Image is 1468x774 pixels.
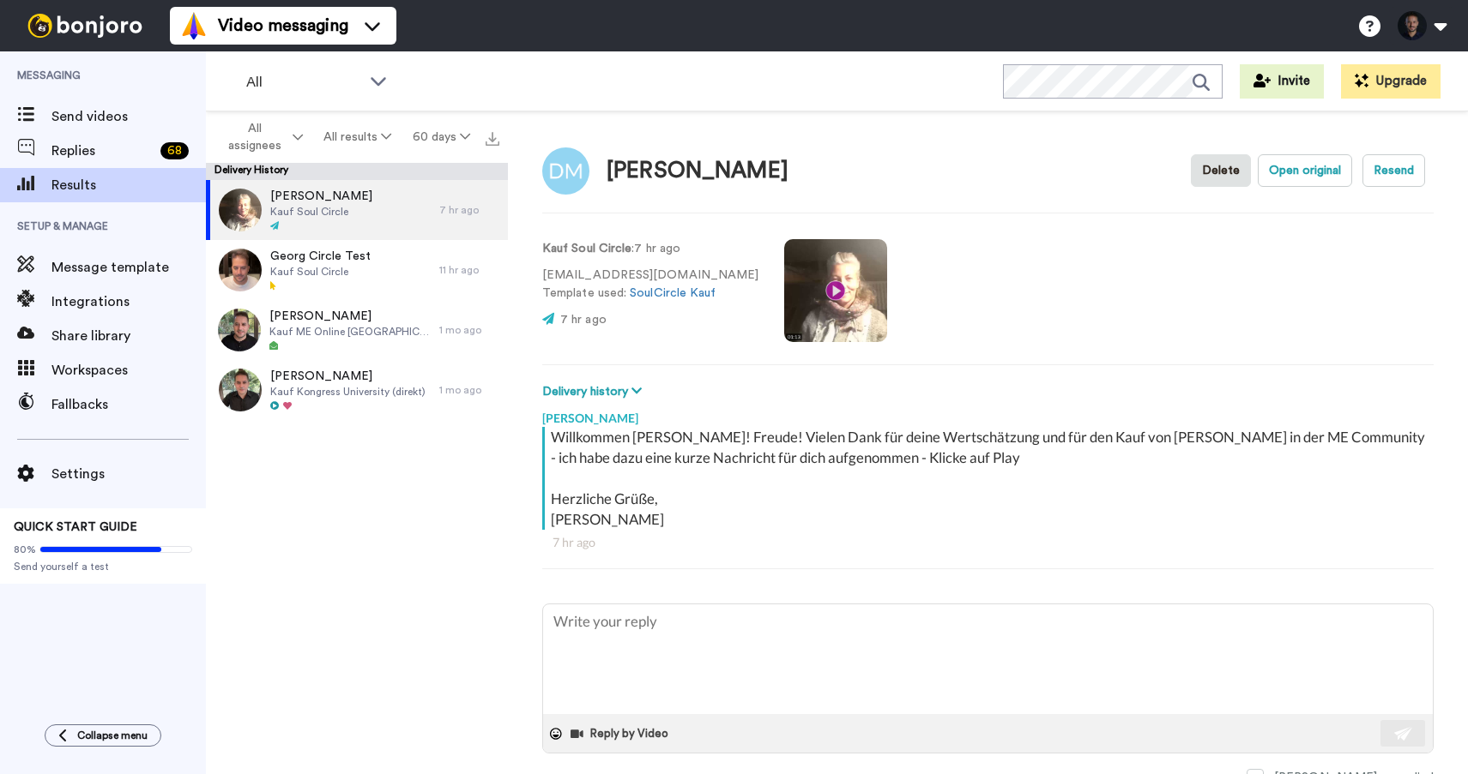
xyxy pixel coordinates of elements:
span: Settings [51,464,206,484]
span: Kauf Soul Circle [270,205,372,219]
span: All [246,72,361,93]
strong: Kauf Soul Circle [542,243,631,255]
span: Send videos [51,106,206,127]
button: Reply by Video [569,721,674,747]
a: [PERSON_NAME]Kauf Soul Circle7 hr ago [206,180,508,240]
span: All assignees [220,120,289,154]
div: 68 [160,142,189,159]
img: 1ccf4687-b4c8-49b1-b748-7ba50d237a25-thumb.jpg [219,189,262,231]
div: 11 hr ago [439,263,499,277]
span: Results [51,175,206,195]
button: Collapse menu [45,724,161,747]
span: [PERSON_NAME] [270,188,372,205]
span: Kauf Kongress University (direkt) [270,385,426,399]
img: 12a0f27b-573f-4419-8e9c-aa4f0a2f06b9-thumb.jpg [219,369,262,411]
a: [PERSON_NAME]Kauf ME Online [GEOGRAPHIC_DATA]1 mo ago [206,300,508,360]
span: [PERSON_NAME] [270,368,426,385]
span: Georg Circle Test [270,248,371,265]
span: 80% [14,543,36,556]
button: Invite [1240,64,1324,99]
span: Share library [51,326,206,346]
span: Kauf Soul Circle [270,265,371,279]
img: 5ebdd87e-8a08-4761-b7d7-69db14722f72-thumb.jpg [219,249,262,291]
span: Workspaces [51,360,206,381]
p: [EMAIL_ADDRESS][DOMAIN_NAME] Template used: [542,267,758,303]
span: Message template [51,257,206,278]
a: Georg Circle TestKauf Soul Circle11 hr ago [206,240,508,300]
span: 7 hr ago [560,314,607,326]
button: Upgrade [1341,64,1441,99]
span: [PERSON_NAME] [269,308,431,325]
button: Export all results that match these filters now. [480,124,504,150]
button: All assignees [209,113,313,161]
div: 1 mo ago [439,383,499,397]
button: Delivery history [542,382,647,401]
img: vm-color.svg [180,12,208,39]
button: Open original [1258,154,1352,187]
span: Video messaging [218,14,348,38]
span: Kauf ME Online [GEOGRAPHIC_DATA] [269,325,431,339]
img: 439b28e8-fe2e-43b8-b0ac-e64ed3386eea-thumb.jpg [218,309,261,351]
div: [PERSON_NAME] [607,159,788,183]
img: Image of Dominique Machon [542,147,589,195]
div: 7 hr ago [439,203,499,217]
img: export.svg [486,132,499,146]
button: Delete [1191,154,1251,187]
div: [PERSON_NAME] [542,401,1434,427]
a: SoulCircle Kauf [630,287,716,299]
button: Resend [1362,154,1425,187]
div: Willkommen [PERSON_NAME]! Freude! Vielen Dank für deine Wertschätzung und für den Kauf von [PERSO... [551,427,1429,530]
span: Replies [51,141,154,161]
button: All results [313,122,402,153]
span: QUICK START GUIDE [14,521,137,533]
button: 60 days [402,122,480,153]
span: Collapse menu [77,729,148,742]
p: : 7 hr ago [542,240,758,258]
div: 7 hr ago [553,534,1423,551]
span: Integrations [51,291,206,312]
img: send-white.svg [1394,727,1413,741]
div: 1 mo ago [439,323,499,337]
div: Delivery History [206,163,508,180]
span: Send yourself a test [14,560,192,573]
span: Fallbacks [51,394,206,415]
img: bj-logo-header-white.svg [21,14,149,38]
a: [PERSON_NAME]Kauf Kongress University (direkt)1 mo ago [206,360,508,420]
